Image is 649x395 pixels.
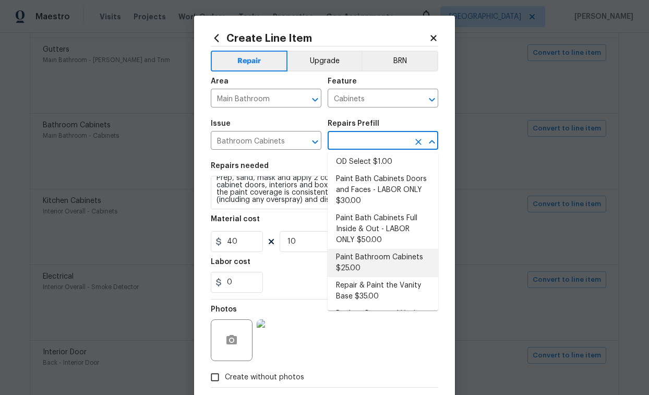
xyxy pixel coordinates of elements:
[328,171,438,210] li: Paint Bath Cabinets Doors and Faces - LABOR ONLY $30.00
[328,210,438,249] li: Paint Bath Cabinets Full Inside & Out - LABOR ONLY $50.00
[225,372,304,383] span: Create without photos
[211,216,260,223] h5: Material cost
[328,249,438,277] li: Paint Bathroom Cabinets $25.00
[328,153,438,171] li: OD Select $1.00
[328,305,438,333] li: Replace Damaged Vanity Base $50.00
[362,51,438,71] button: BRN
[308,92,322,107] button: Open
[328,277,438,305] li: Repair & Paint the Vanity Base $35.00
[211,51,287,71] button: Repair
[211,32,429,44] h2: Create Line Item
[425,92,439,107] button: Open
[287,51,362,71] button: Upgrade
[425,135,439,149] button: Close
[211,78,229,85] h5: Area
[328,78,357,85] h5: Feature
[211,258,250,266] h5: Labor cost
[308,135,322,149] button: Open
[211,176,438,209] textarea: Prep, sand, mask and apply 2 coats of paint to the bathroom cabinet doors, interiors and box face...
[411,135,426,149] button: Clear
[211,162,269,170] h5: Repairs needed
[211,306,237,313] h5: Photos
[328,120,379,127] h5: Repairs Prefill
[211,120,231,127] h5: Issue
